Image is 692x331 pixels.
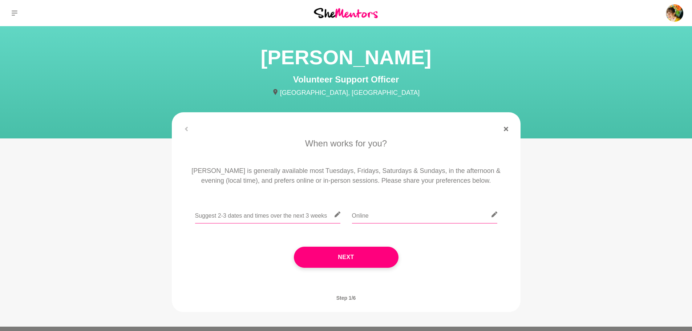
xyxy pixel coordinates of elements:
img: Jenny Brownlee [666,4,683,22]
p: When works for you? [182,137,510,150]
img: She Mentors Logo [314,8,378,18]
span: Step 1/6 [328,287,365,309]
input: Suggest 2-3 dates and times over the next 3 weeks [195,206,340,223]
input: Online or in-person? [352,206,497,223]
button: Next [294,247,398,268]
h4: Volunteer Support Officer [172,74,521,85]
p: [PERSON_NAME] is generally available most Tuesdays, Fridays, Saturdays & Sundays, in the afternoo... [182,166,510,186]
p: [GEOGRAPHIC_DATA], [GEOGRAPHIC_DATA] [172,88,521,98]
h1: [PERSON_NAME] [172,44,521,71]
